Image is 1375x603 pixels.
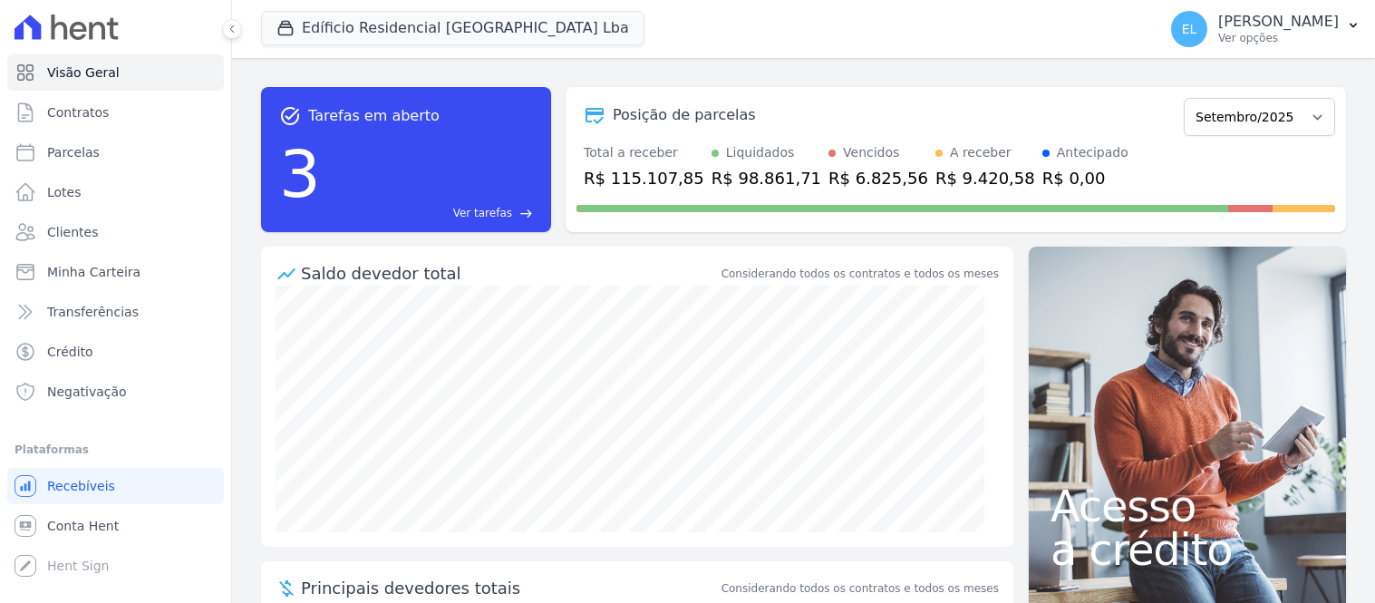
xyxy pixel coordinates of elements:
span: east [519,207,533,220]
span: Principais devedores totais [301,576,718,600]
span: Visão Geral [47,63,120,82]
span: Clientes [47,223,98,241]
a: Clientes [7,214,224,250]
span: Ver tarefas [453,205,512,221]
span: Negativação [47,383,127,401]
span: Considerando todos os contratos e todos os meses [721,580,999,597]
span: Crédito [47,343,93,361]
div: Liquidados [726,143,795,162]
span: Lotes [47,183,82,201]
div: R$ 9.420,58 [935,166,1035,190]
span: Transferências [47,303,139,321]
a: Transferências [7,294,224,330]
span: task_alt [279,105,301,127]
span: EL [1182,23,1197,35]
div: Total a receber [584,143,704,162]
a: Negativação [7,374,224,410]
span: a crédito [1051,528,1324,571]
button: Edíficio Residencial [GEOGRAPHIC_DATA] Lba [261,11,644,45]
a: Visão Geral [7,54,224,91]
a: Lotes [7,174,224,210]
a: Parcelas [7,134,224,170]
span: Parcelas [47,143,100,161]
div: Posição de parcelas [613,104,756,126]
a: Minha Carteira [7,254,224,290]
div: R$ 0,00 [1042,166,1128,190]
span: Recebíveis [47,477,115,495]
div: Vencidos [843,143,899,162]
div: Saldo devedor total [301,261,718,286]
span: Conta Hent [47,517,119,535]
a: Crédito [7,334,224,370]
button: EL [PERSON_NAME] Ver opções [1157,4,1375,54]
div: A receber [950,143,1012,162]
div: 3 [279,127,321,221]
div: Plataformas [15,439,217,461]
span: Contratos [47,103,109,122]
a: Conta Hent [7,508,224,544]
div: Antecipado [1057,143,1128,162]
a: Recebíveis [7,468,224,504]
p: Ver opções [1218,31,1339,45]
span: Acesso [1051,484,1324,528]
span: Tarefas em aberto [308,105,440,127]
p: [PERSON_NAME] [1218,13,1339,31]
div: R$ 6.825,56 [828,166,928,190]
a: Contratos [7,94,224,131]
div: R$ 98.861,71 [712,166,821,190]
div: R$ 115.107,85 [584,166,704,190]
div: Considerando todos os contratos e todos os meses [721,266,999,282]
span: Minha Carteira [47,263,140,281]
a: Ver tarefas east [328,205,533,221]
